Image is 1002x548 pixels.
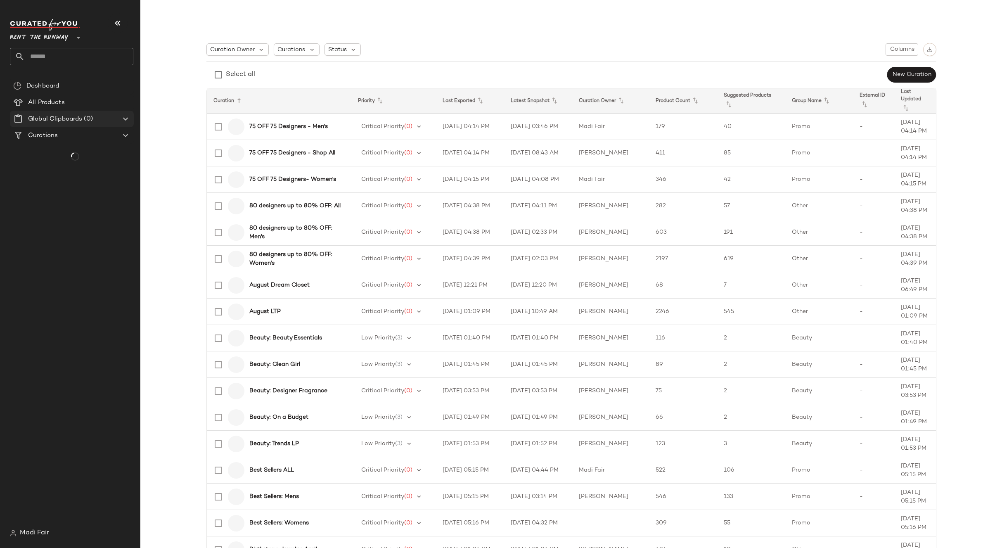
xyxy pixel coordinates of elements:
[404,467,412,473] span: (0)
[572,246,649,272] td: [PERSON_NAME]
[785,219,853,246] td: Other
[717,114,785,140] td: 40
[436,114,504,140] td: [DATE] 04:14 PM
[785,140,853,166] td: Promo
[504,114,572,140] td: [DATE] 03:46 PM
[361,282,404,288] span: Critical Priority
[853,431,894,457] td: -
[404,308,412,315] span: (0)
[894,219,936,246] td: [DATE] 04:38 PM
[28,114,82,124] span: Global Clipboards
[649,404,717,431] td: 66
[717,484,785,510] td: 133
[361,203,404,209] span: Critical Priority
[504,166,572,193] td: [DATE] 04:08 PM
[853,378,894,404] td: -
[210,45,255,54] span: Curation Owner
[404,256,412,262] span: (0)
[717,351,785,378] td: 2
[249,307,281,316] b: August LTP
[361,441,395,447] span: Low Priority
[649,88,717,114] th: Product Count
[649,510,717,536] td: 309
[436,193,504,219] td: [DATE] 04:38 PM
[572,484,649,510] td: [PERSON_NAME]
[249,175,336,184] b: 75 OFF 75 Designers- Women's
[404,520,412,526] span: (0)
[894,140,936,166] td: [DATE] 04:14 PM
[436,219,504,246] td: [DATE] 04:38 PM
[436,140,504,166] td: [DATE] 04:14 PM
[436,325,504,351] td: [DATE] 01:40 PM
[785,484,853,510] td: Promo
[894,351,936,378] td: [DATE] 01:45 PM
[717,88,785,114] th: Suggested Products
[894,88,936,114] th: Last Updated
[785,272,853,299] td: Other
[853,193,894,219] td: -
[572,88,649,114] th: Curation Owner
[572,299,649,325] td: [PERSON_NAME]
[785,325,853,351] td: Beauty
[207,88,351,114] th: Curation
[249,224,341,241] b: 80 designers up to 80% OFF: Men's
[572,114,649,140] td: Madi Fair
[894,246,936,272] td: [DATE] 04:39 PM
[249,250,341,268] b: 80 designers up to 80% OFF: Women's
[504,299,572,325] td: [DATE] 10:49 AM
[853,404,894,431] td: -
[649,219,717,246] td: 603
[504,404,572,431] td: [DATE] 01:49 PM
[785,378,853,404] td: Beauty
[785,404,853,431] td: Beauty
[572,457,649,484] td: Madi Fair
[361,256,404,262] span: Critical Priority
[717,510,785,536] td: 55
[436,431,504,457] td: [DATE] 01:53 PM
[853,484,894,510] td: -
[649,114,717,140] td: 179
[853,351,894,378] td: -
[717,378,785,404] td: 2
[436,299,504,325] td: [DATE] 01:09 PM
[894,457,936,484] td: [DATE] 05:15 PM
[785,166,853,193] td: Promo
[504,140,572,166] td: [DATE] 08:43 AM
[436,351,504,378] td: [DATE] 01:45 PM
[717,272,785,299] td: 7
[249,360,300,369] b: Beauty: Clean Girl
[649,484,717,510] td: 546
[649,378,717,404] td: 75
[328,45,347,54] span: Status
[26,81,59,91] span: Dashboard
[717,219,785,246] td: 191
[889,46,914,53] span: Columns
[894,166,936,193] td: [DATE] 04:15 PM
[226,70,255,80] div: Select all
[572,351,649,378] td: [PERSON_NAME]
[361,176,404,183] span: Critical Priority
[894,404,936,431] td: [DATE] 01:49 PM
[853,166,894,193] td: -
[361,493,404,500] span: Critical Priority
[894,272,936,299] td: [DATE] 06:49 PM
[853,140,894,166] td: -
[351,88,436,114] th: Priority
[436,88,504,114] th: Last Exported
[404,123,412,130] span: (0)
[572,378,649,404] td: [PERSON_NAME]
[504,219,572,246] td: [DATE] 02:33 PM
[649,351,717,378] td: 89
[572,193,649,219] td: [PERSON_NAME]
[10,530,17,536] img: svg%3e
[894,114,936,140] td: [DATE] 04:14 PM
[853,325,894,351] td: -
[361,335,395,341] span: Low Priority
[649,299,717,325] td: 2246
[717,431,785,457] td: 3
[404,150,412,156] span: (0)
[717,457,785,484] td: 106
[436,272,504,299] td: [DATE] 12:21 PM
[504,484,572,510] td: [DATE] 03:14 PM
[436,166,504,193] td: [DATE] 04:15 PM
